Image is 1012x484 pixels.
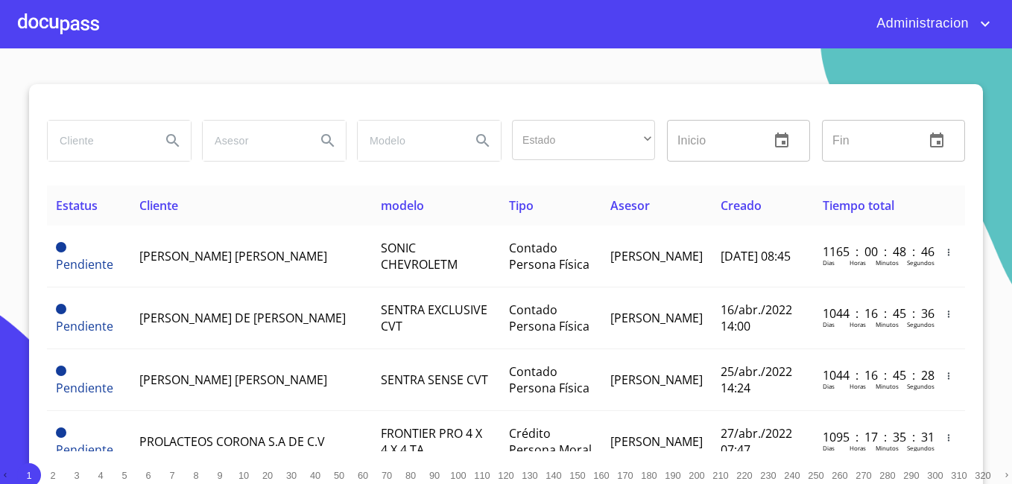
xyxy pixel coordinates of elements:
span: [PERSON_NAME] [610,372,703,388]
span: Pendiente [56,256,113,273]
span: Pendiente [56,380,113,396]
span: 25/abr./2022 14:24 [721,363,792,396]
span: 110 [474,470,490,481]
span: Asesor [610,197,650,214]
span: 290 [903,470,919,481]
span: 240 [784,470,800,481]
p: 1095 : 17 : 35 : 31 [823,429,923,445]
span: Pendiente [56,318,113,334]
span: 10 [238,470,249,481]
button: Search [465,123,501,159]
span: Contado Persona Física [509,240,589,273]
p: Segundos [907,382,934,390]
span: 27/abr./2022 07:47 [721,425,792,458]
span: PROLACTEOS CORONA S.A DE C.V [139,433,325,450]
span: 300 [927,470,943,481]
p: Dias [823,320,835,328]
span: 50 [334,470,344,481]
p: Horas [850,444,866,452]
span: 220 [736,470,752,481]
span: 1 [26,470,31,481]
span: 150 [569,470,585,481]
span: 100 [450,470,466,481]
span: 130 [522,470,537,481]
span: [DATE] 08:45 [721,248,791,264]
span: Pendiente [56,442,113,458]
span: 200 [689,470,704,481]
p: Minutos [876,258,899,267]
span: 260 [832,470,847,481]
button: account of current user [865,12,994,36]
input: search [48,121,149,161]
span: Pendiente [56,304,66,314]
span: 2 [50,470,55,481]
span: 160 [593,470,609,481]
span: Contado Persona Física [509,302,589,334]
span: 40 [310,470,320,481]
span: 280 [879,470,895,481]
p: Horas [850,320,866,328]
span: [PERSON_NAME] [610,433,703,450]
span: 210 [712,470,728,481]
span: 16/abr./2022 14:00 [721,302,792,334]
span: 8 [193,470,198,481]
p: Minutos [876,444,899,452]
span: 250 [808,470,823,481]
span: Tipo [509,197,534,214]
span: [PERSON_NAME] [PERSON_NAME] [139,248,327,264]
span: 270 [856,470,871,481]
span: SENTRA EXCLUSIVE CVT [381,302,487,334]
input: search [203,121,304,161]
span: [PERSON_NAME] [610,248,703,264]
span: 90 [429,470,440,481]
span: Cliente [139,197,178,214]
span: Contado Persona Física [509,363,589,396]
span: 7 [169,470,174,481]
span: 140 [545,470,561,481]
button: Search [155,123,191,159]
p: Segundos [907,258,934,267]
button: Search [310,123,346,159]
span: 320 [975,470,990,481]
span: Pendiente [56,242,66,252]
span: 9 [217,470,222,481]
span: Pendiente [56,366,66,376]
span: 180 [641,470,657,481]
span: Pendiente [56,427,66,438]
span: Tiempo total [823,197,894,214]
span: SONIC CHEVROLETM [381,240,458,273]
p: Segundos [907,320,934,328]
div: ​ [512,120,655,160]
span: 4 [98,470,103,481]
span: Creado [721,197,762,214]
p: 1165 : 00 : 48 : 46 [823,243,923,260]
p: Horas [850,382,866,390]
p: Minutos [876,320,899,328]
span: 30 [286,470,297,481]
p: 1044 : 16 : 45 : 36 [823,305,923,322]
span: 3 [74,470,79,481]
span: 170 [617,470,633,481]
span: 70 [382,470,392,481]
span: 20 [262,470,273,481]
span: [PERSON_NAME] [PERSON_NAME] [139,372,327,388]
input: search [358,121,459,161]
p: Segundos [907,444,934,452]
p: 1044 : 16 : 45 : 28 [823,367,923,383]
span: 60 [358,470,368,481]
span: Estatus [56,197,98,214]
span: 6 [145,470,151,481]
span: [PERSON_NAME] [610,310,703,326]
span: [PERSON_NAME] DE [PERSON_NAME] [139,310,346,326]
span: 310 [951,470,967,481]
span: SENTRA SENSE CVT [381,372,488,388]
span: FRONTIER PRO 4 X 4 X 4 TA [381,425,482,458]
p: Dias [823,258,835,267]
span: 190 [665,470,680,481]
span: 80 [405,470,416,481]
span: 230 [760,470,776,481]
span: Administracion [865,12,976,36]
span: Crédito Persona Moral [509,425,592,458]
span: modelo [381,197,424,214]
span: 5 [121,470,127,481]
